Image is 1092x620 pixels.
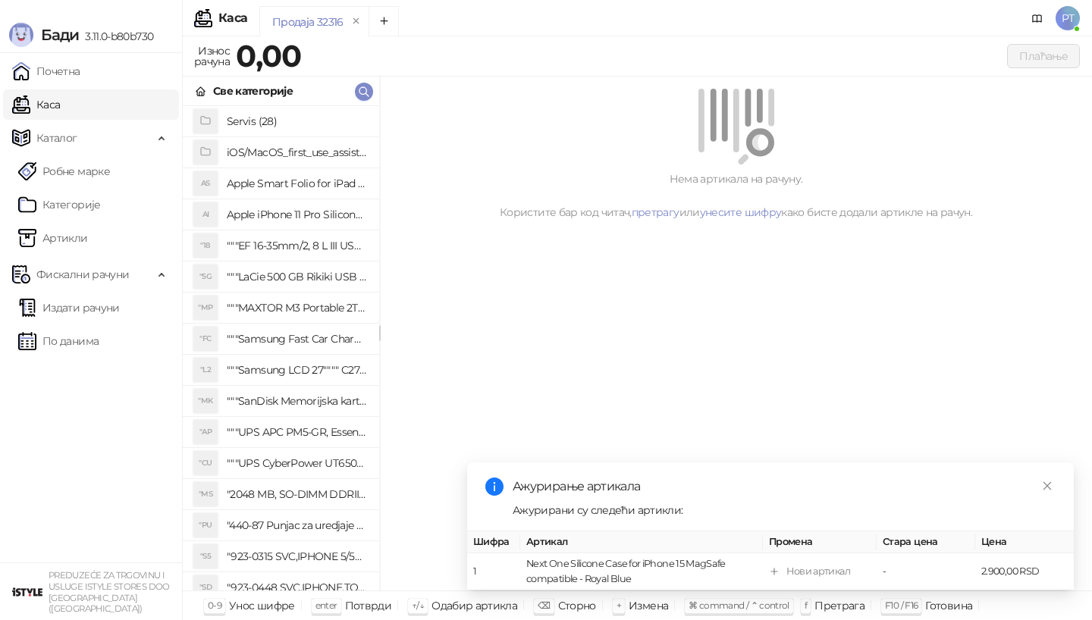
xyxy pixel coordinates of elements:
h4: Apple Smart Folio for iPad mini (A17 Pro) - Sage [227,171,367,196]
h4: """Samsung LCD 27"""" C27F390FHUXEN""" [227,358,367,382]
button: Плаћање [1007,44,1080,68]
a: Почетна [12,56,80,86]
small: PREDUZEĆE ZA TRGOVINU I USLUGE ISTYLE STORES DOO [GEOGRAPHIC_DATA] ([GEOGRAPHIC_DATA]) [49,570,170,614]
h4: """SanDisk Memorijska kartica 256GB microSDXC sa SD adapterom SDSQXA1-256G-GN6MA - Extreme PLUS, ... [227,389,367,413]
div: Потврди [345,596,392,615]
div: "PU [193,513,218,537]
td: Next One Silicone Case for iPhone 15 MagSafe compatible - Royal Blue [520,553,763,590]
div: Унос шифре [229,596,295,615]
button: remove [347,15,366,28]
span: info-circle [485,478,504,496]
td: 2.900,00 RSD [975,553,1074,590]
h4: """LaCie 500 GB Rikiki USB 3.0 / Ultra Compact & Resistant aluminum / USB 3.0 / 2.5""""""" [227,265,367,289]
h4: """UPS APC PM5-GR, Essential Surge Arrest,5 utic_nica""" [227,420,367,444]
h4: """EF 16-35mm/2, 8 L III USM""" [227,233,367,258]
div: "FC [193,327,218,351]
span: 0-9 [208,600,221,611]
td: 1 [467,553,520,590]
h4: """UPS CyberPower UT650EG, 650VA/360W , line-int., s_uko, desktop""" [227,451,367,475]
img: Logo [9,23,33,47]
h4: Servis (28) [227,109,367,133]
div: "SD [193,575,218,600]
td: - [877,553,975,590]
div: Продаја 32316 [272,14,344,30]
h4: "440-87 Punjac za uredjaje sa micro USB portom 4/1, Stand." [227,513,367,537]
span: Бади [41,26,79,44]
a: По данима [18,326,99,356]
a: ArtikliАртикли [18,223,88,253]
div: Нема артикала на рачуну. Користите бар код читач, или како бисте додали артикле на рачун. [398,171,1074,221]
th: Стара цена [877,531,975,553]
span: F10 / F16 [885,600,918,611]
div: Претрага [814,596,864,615]
span: + [617,600,621,611]
th: Шифра [467,531,520,553]
a: Close [1039,478,1056,494]
div: "MP [193,296,218,320]
h4: "923-0448 SVC,IPHONE,TOURQUE DRIVER KIT .65KGF- CM Šrafciger " [227,575,367,600]
h4: Apple iPhone 11 Pro Silicone Case - Black [227,202,367,227]
img: 64x64-companyLogo-77b92cf4-9946-4f36-9751-bf7bb5fd2c7d.png [12,577,42,607]
div: grid [183,106,379,590]
span: f [805,600,807,611]
div: Каса [218,12,247,24]
div: "MK [193,389,218,413]
h4: iOS/MacOS_first_use_assistance (4) [227,140,367,164]
a: Издати рачуни [18,293,120,323]
span: ⌘ command / ⌃ control [689,600,789,611]
h4: """MAXTOR M3 Portable 2TB 2.5"""" crni eksterni hard disk HX-M201TCB/GM""" [227,296,367,320]
a: Категорије [18,189,101,220]
span: Фискални рачуни [36,259,129,290]
div: Измена [629,596,668,615]
div: Одабир артикла [431,596,517,615]
span: enter [315,600,337,611]
div: "L2 [193,358,218,382]
span: PT [1056,6,1080,30]
span: ↑/↓ [412,600,424,611]
h4: """Samsung Fast Car Charge Adapter, brzi auto punja_, boja crna""" [227,327,367,351]
a: Робне марке [18,156,110,186]
div: Сторно [558,596,596,615]
a: Документација [1025,6,1050,30]
div: "5G [193,265,218,289]
div: Готовина [925,596,972,615]
span: ⌫ [538,600,550,611]
div: "AP [193,420,218,444]
div: Износ рачуна [191,41,233,71]
h4: "923-0315 SVC,IPHONE 5/5S BATTERY REMOVAL TRAY Držač za iPhone sa kojim se otvara display [227,544,367,568]
div: Ажурирани су следећи артикли: [513,502,1056,518]
th: Промена [763,531,877,553]
div: Све категорије [213,83,293,99]
div: AI [193,202,218,227]
th: Артикал [520,531,763,553]
span: Каталог [36,123,77,153]
a: Каса [12,89,60,120]
div: Ажурирање артикала [513,478,1056,496]
h4: "2048 MB, SO-DIMM DDRII, 667 MHz, Napajanje 1,8 0,1 V, Latencija CL5" [227,482,367,506]
div: Нови артикал [786,564,850,579]
div: "MS [193,482,218,506]
span: 3.11.0-b80b730 [79,30,153,43]
span: close [1042,481,1053,491]
div: "CU [193,451,218,475]
a: претрагу [632,205,679,219]
th: Цена [975,531,1074,553]
div: "18 [193,233,218,258]
a: унесите шифру [700,205,782,219]
div: AS [193,171,218,196]
strong: 0,00 [236,37,301,74]
div: "S5 [193,544,218,568]
button: Add tab [369,6,399,36]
